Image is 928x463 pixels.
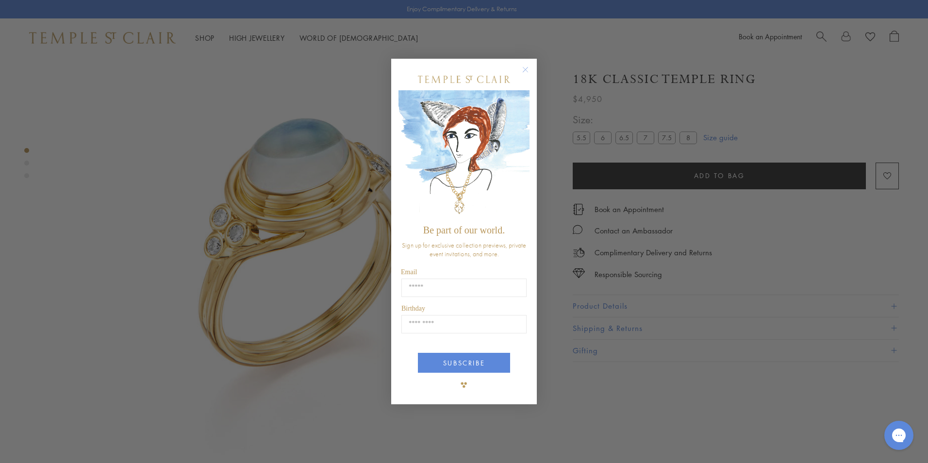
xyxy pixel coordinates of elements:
[401,279,527,297] input: Email
[418,353,510,373] button: SUBSCRIBE
[879,417,918,453] iframe: Gorgias live chat messenger
[398,90,530,220] img: c4a9eb12-d91a-4d4a-8ee0-386386f4f338.jpeg
[423,225,505,235] span: Be part of our world.
[418,76,510,83] img: Temple St. Clair
[402,241,526,258] span: Sign up for exclusive collection previews, private event invitations, and more.
[524,68,536,81] button: Close dialog
[454,375,474,395] img: TSC
[401,305,425,312] span: Birthday
[401,268,417,276] span: Email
